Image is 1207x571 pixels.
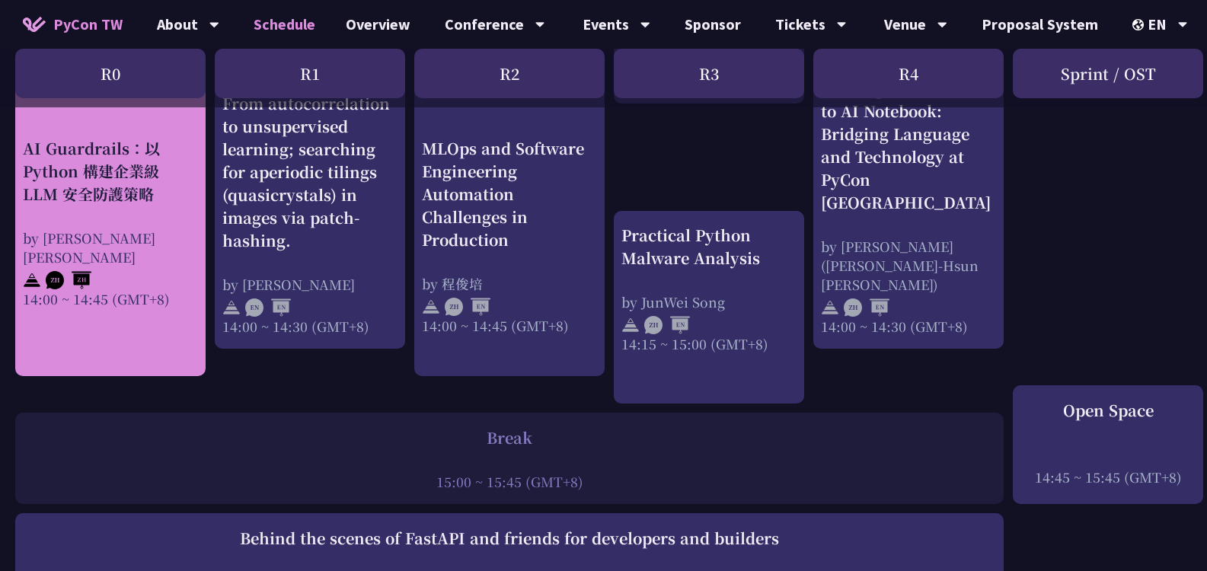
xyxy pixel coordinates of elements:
div: R2 [414,49,605,98]
img: ZHEN.371966e.svg [844,298,889,317]
div: 15:00 ~ 15:45 (GMT+8) [23,472,996,491]
div: 14:45 ~ 15:45 (GMT+8) [1020,467,1196,486]
img: svg+xml;base64,PHN2ZyB4bWxucz0iaHR0cDovL3d3dy53My5vcmcvMjAwMC9zdmciIHdpZHRoPSIyNCIgaGVpZ2h0PSIyNC... [621,316,640,334]
div: by 程俊培 [422,274,597,293]
div: Behind the scenes of FastAPI and friends for developers and builders [23,527,996,550]
div: by [PERSON_NAME] [222,275,398,294]
div: From autocorrelation to unsupervised learning; searching for aperiodic tilings (quasicrystals) in... [222,92,398,252]
div: 14:00 ~ 14:45 (GMT+8) [23,289,198,308]
div: R3 [614,49,804,98]
a: Practical Python Malware Analysis by JunWei Song 14:15 ~ 15:00 (GMT+8) [621,224,797,353]
div: R0 [15,49,206,98]
div: 14:15 ~ 15:00 (GMT+8) [621,334,797,353]
div: 14:00 ~ 14:30 (GMT+8) [222,317,398,336]
div: by [PERSON_NAME]([PERSON_NAME]-Hsun [PERSON_NAME]) [821,237,996,294]
div: From Speech-to-text to AI Notebook: Bridging Language and Technology at PyCon [GEOGRAPHIC_DATA] [821,77,996,214]
div: 14:00 ~ 14:45 (GMT+8) [422,316,597,335]
img: ZHEN.371966e.svg [644,316,690,334]
div: Practical Python Malware Analysis [621,224,797,270]
img: svg+xml;base64,PHN2ZyB4bWxucz0iaHR0cDovL3d3dy53My5vcmcvMjAwMC9zdmciIHdpZHRoPSIyNCIgaGVpZ2h0PSIyNC... [23,271,41,289]
span: PyCon TW [53,13,123,36]
img: svg+xml;base64,PHN2ZyB4bWxucz0iaHR0cDovL3d3dy53My5vcmcvMjAwMC9zdmciIHdpZHRoPSIyNCIgaGVpZ2h0PSIyNC... [222,298,241,317]
div: Break [23,426,996,449]
a: From autocorrelation to unsupervised learning; searching for aperiodic tilings (quasicrystals) in... [222,77,398,321]
img: ZHEN.371966e.svg [445,298,490,316]
div: by [PERSON_NAME] [PERSON_NAME] [23,228,198,266]
a: Open Space 14:45 ~ 15:45 (GMT+8) [1020,399,1196,486]
a: From Speech-to-text to AI Notebook: Bridging Language and Technology at PyCon [GEOGRAPHIC_DATA] b... [821,77,996,336]
div: Open Space [1020,399,1196,422]
div: by JunWei Song [621,292,797,311]
div: Sprint / OST [1013,49,1203,98]
div: 14:00 ~ 14:30 (GMT+8) [821,317,996,336]
img: Locale Icon [1132,19,1148,30]
img: svg+xml;base64,PHN2ZyB4bWxucz0iaHR0cDovL3d3dy53My5vcmcvMjAwMC9zdmciIHdpZHRoPSIyNCIgaGVpZ2h0PSIyNC... [821,298,839,317]
a: PyCon TW [8,5,138,43]
div: AI Guardrails：以 Python 構建企業級 LLM 安全防護策略 [23,137,198,206]
img: Home icon of PyCon TW 2025 [23,17,46,32]
img: ENEN.5a408d1.svg [245,298,291,317]
div: R1 [215,49,405,98]
a: AI Guardrails：以 Python 構建企業級 LLM 安全防護策略 by [PERSON_NAME] [PERSON_NAME] 14:00 ~ 14:45 (GMT+8) [23,77,198,248]
div: R4 [813,49,1004,98]
div: MLOps and Software Engineering Automation Challenges in Production [422,137,597,251]
img: svg+xml;base64,PHN2ZyB4bWxucz0iaHR0cDovL3d3dy53My5vcmcvMjAwMC9zdmciIHdpZHRoPSIyNCIgaGVpZ2h0PSIyNC... [422,298,440,316]
a: MLOps and Software Engineering Automation Challenges in Production by 程俊培 14:00 ~ 14:45 (GMT+8) [422,77,597,275]
img: ZHZH.38617ef.svg [46,271,91,289]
